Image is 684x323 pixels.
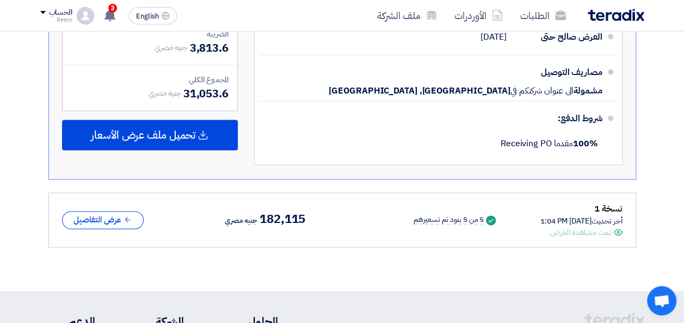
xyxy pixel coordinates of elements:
img: profile_test.png [77,7,94,24]
span: مشمولة [574,85,602,96]
a: ملف الشركة [368,3,446,28]
img: Teradix logo [588,9,644,21]
span: مقدما Receiving PO [501,137,598,150]
div: العرض صالح حتى [515,24,602,50]
span: جنيه مصري [225,214,257,227]
span: 3,813.6 [190,40,229,56]
a: Open chat [647,286,676,315]
button: عرض التفاصيل [62,211,144,229]
div: أخر تحديث [DATE] 1:04 PM [540,215,623,227]
div: Reem [40,17,72,23]
span: جنيه مصري [148,88,181,99]
span: [GEOGRAPHIC_DATA], [GEOGRAPHIC_DATA] [329,85,510,96]
span: تحميل ملف عرض الأسعار [91,130,195,140]
span: جنيه مصري [155,42,187,53]
div: نسخة 1 [540,202,623,216]
a: الأوردرات [446,3,512,28]
span: 182,115 [260,213,305,226]
div: 5 من 5 بنود تم تسعيرهم [414,216,484,225]
span: الى عنوان شركتكم في [510,85,574,96]
span: English [136,13,159,20]
a: الطلبات [512,3,575,28]
div: الضريبة [71,28,229,40]
span: [DATE] [480,32,506,42]
span: 3 [108,4,117,13]
div: الحساب [49,8,72,17]
strong: 100% [573,137,598,150]
div: المجموع الكلي [71,74,229,85]
button: English [129,7,177,24]
div: شروط الدفع: [276,105,602,132]
div: تمت مشاهدة العرض [550,227,611,238]
span: 31,053.6 [183,85,229,102]
div: مصاريف التوصيل [515,59,602,85]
